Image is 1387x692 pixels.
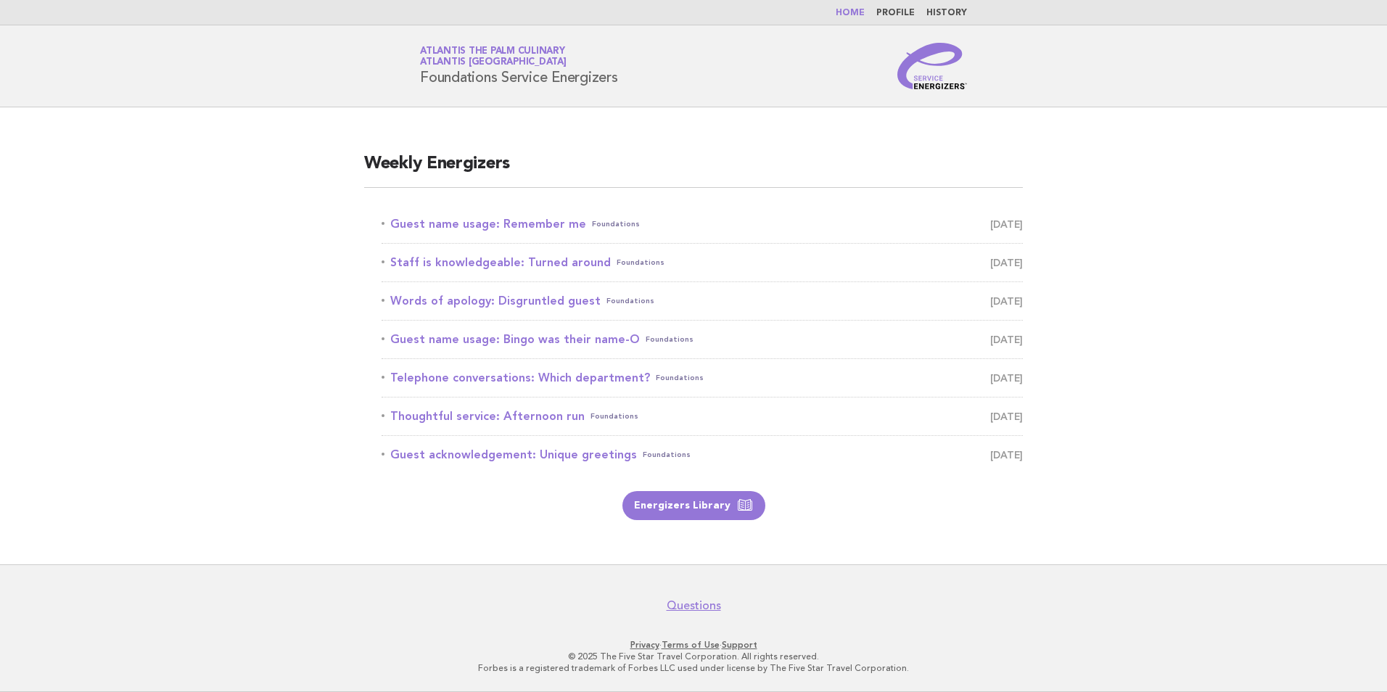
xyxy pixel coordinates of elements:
span: Foundations [646,329,693,350]
img: Service Energizers [897,43,967,89]
span: Foundations [656,368,704,388]
span: Atlantis [GEOGRAPHIC_DATA] [420,58,567,67]
a: Telephone conversations: Which department?Foundations [DATE] [382,368,1023,388]
h2: Weekly Energizers [364,152,1023,188]
span: Foundations [643,445,691,465]
span: [DATE] [990,291,1023,311]
a: Profile [876,9,915,17]
span: [DATE] [990,329,1023,350]
h1: Foundations Service Energizers [420,47,618,85]
span: [DATE] [990,214,1023,234]
a: Terms of Use [662,640,720,650]
a: Words of apology: Disgruntled guestFoundations [DATE] [382,291,1023,311]
span: [DATE] [990,406,1023,427]
p: · · [250,639,1137,651]
span: [DATE] [990,445,1023,465]
p: © 2025 The Five Star Travel Corporation. All rights reserved. [250,651,1137,662]
a: Staff is knowledgeable: Turned aroundFoundations [DATE] [382,252,1023,273]
span: Foundations [592,214,640,234]
a: Guest acknowledgement: Unique greetingsFoundations [DATE] [382,445,1023,465]
a: Thoughtful service: Afternoon runFoundations [DATE] [382,406,1023,427]
a: Questions [667,598,721,613]
a: Atlantis The Palm CulinaryAtlantis [GEOGRAPHIC_DATA] [420,46,567,67]
a: Privacy [630,640,659,650]
a: History [926,9,967,17]
p: Forbes is a registered trademark of Forbes LLC used under license by The Five Star Travel Corpora... [250,662,1137,674]
span: [DATE] [990,368,1023,388]
span: Foundations [617,252,664,273]
a: Support [722,640,757,650]
span: [DATE] [990,252,1023,273]
a: Energizers Library [622,491,765,520]
a: Guest name usage: Bingo was their name-OFoundations [DATE] [382,329,1023,350]
a: Guest name usage: Remember meFoundations [DATE] [382,214,1023,234]
span: Foundations [590,406,638,427]
span: Foundations [606,291,654,311]
a: Home [836,9,865,17]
